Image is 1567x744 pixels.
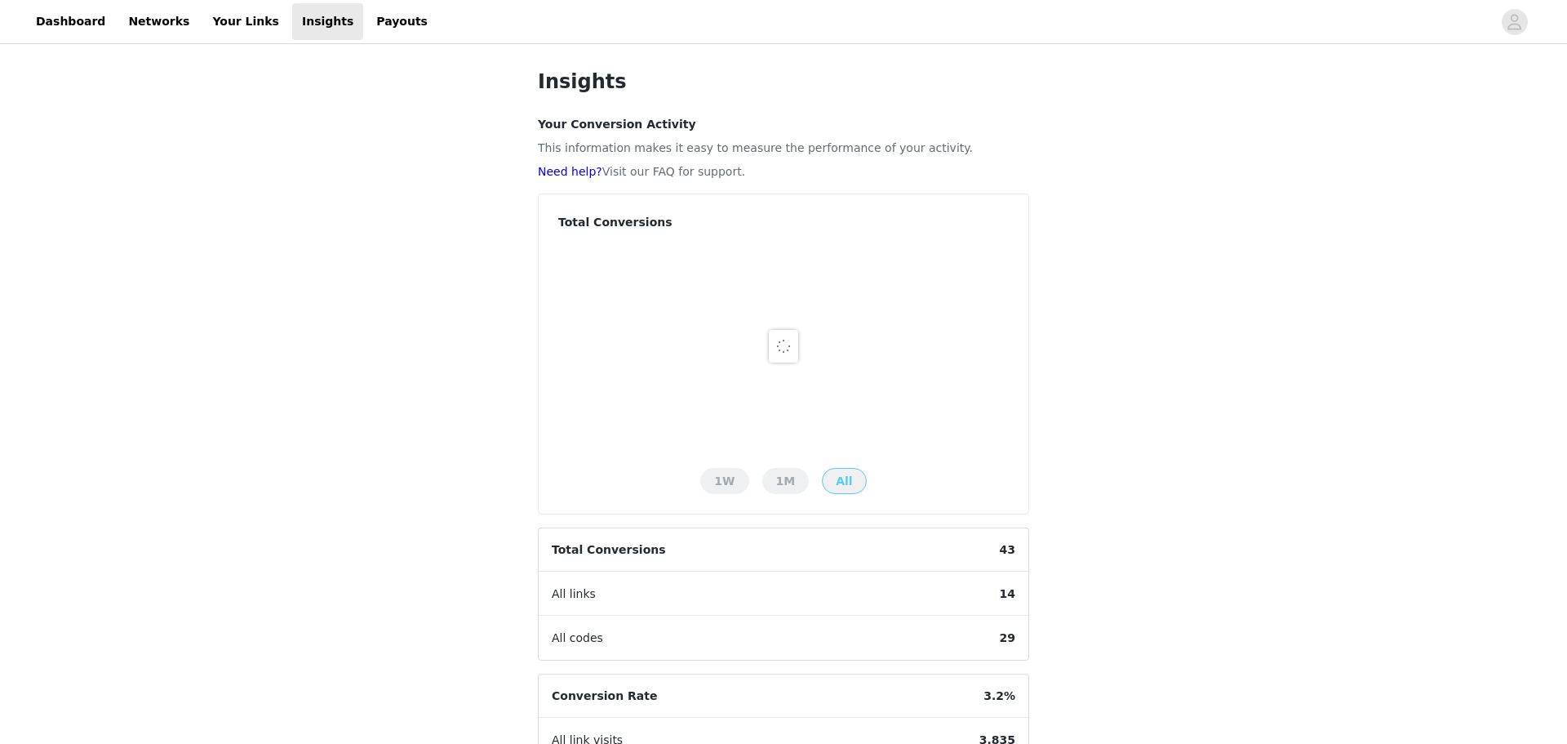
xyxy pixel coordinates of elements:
span: Conversion Rate [539,675,670,718]
a: Your Links [202,3,289,40]
span: 43 [987,528,1028,572]
p: Visit our FAQ for support. [538,163,1029,180]
span: Total Conversions [539,528,679,572]
span: All links [539,572,609,616]
button: 1W [700,468,748,494]
a: Insights [292,3,363,40]
p: This information makes it easy to measure the performance of your activity. [538,140,1029,157]
span: 14 [987,572,1028,616]
a: Networks [118,3,199,40]
h1: Insights [538,67,1029,96]
h4: Your Conversion Activity [538,116,1029,133]
h4: Total Conversions [558,214,1009,231]
button: All [822,468,866,494]
div: avatar [1507,9,1522,35]
a: Payouts [366,3,437,40]
span: 29 [987,617,1028,660]
a: Need help? [538,165,602,178]
span: 3.2% [970,675,1028,718]
button: 1M [762,468,810,494]
span: All codes [539,617,616,660]
a: Dashboard [26,3,115,40]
